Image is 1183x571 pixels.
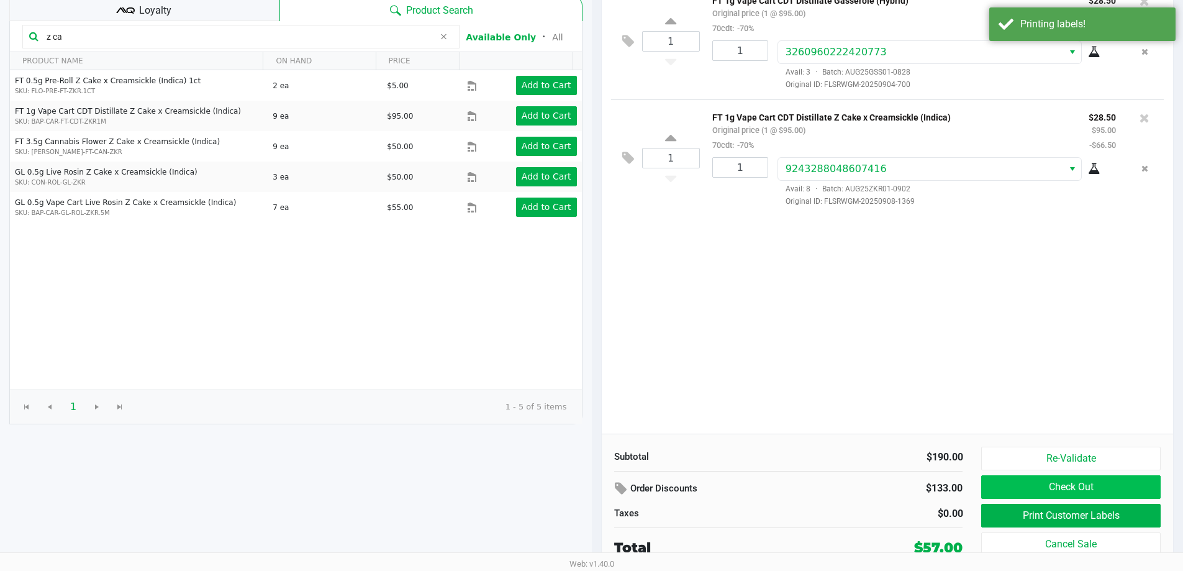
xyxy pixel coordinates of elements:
button: Select [1063,41,1081,63]
span: Avail: 3 Batch: AUG25GSS01-0828 [777,68,910,76]
p: SKU: BAP-CAR-GL-ROL-ZKR.5M [15,208,262,217]
td: FT 0.5g Pre-Roll Z Cake x Creamsickle (Indica) 1ct [10,70,267,101]
span: $50.00 [387,142,413,151]
span: · [810,185,822,193]
td: 3 ea [267,162,381,192]
input: Scan or Search Products to Begin [42,27,434,46]
span: Avail: 8 Batch: AUG25ZKR01-0902 [777,185,910,193]
td: GL 0.5g Live Rosin Z Cake x Creamsickle (Indica) [10,162,267,192]
p: SKU: FLO-PRE-FT-ZKR.1CT [15,86,262,96]
p: $28.50 [1089,109,1116,122]
span: Go to the last page [115,402,125,412]
span: Page 1 [61,395,85,419]
span: $95.00 [387,112,413,121]
div: $190.00 [798,450,963,465]
p: SKU: CON-ROL-GL-ZKR [15,178,262,187]
span: Go to the first page [22,402,32,412]
span: 9243288048607416 [786,163,887,175]
div: $0.00 [798,506,963,521]
kendo-pager-info: 1 - 5 of 5 items [142,401,567,413]
span: Go to the first page [15,395,39,419]
button: Select [1063,158,1081,180]
th: ON HAND [263,52,375,70]
button: Add to Cart [516,137,577,156]
button: Add to Cart [516,106,577,126]
span: 3260960222420773 [786,46,887,58]
app-button-loader: Add to Cart [522,80,571,90]
app-button-loader: Add to Cart [522,111,571,121]
span: -70% [734,24,754,33]
span: $50.00 [387,173,413,181]
button: Check Out [981,475,1160,499]
span: Web: v1.40.0 [569,559,614,569]
div: Order Discounts [614,478,841,500]
p: FT 1g Vape Cart CDT Distillate Z Cake x Creamsickle (Indica) [712,109,1070,122]
span: Loyalty [139,3,171,18]
div: Subtotal [614,450,779,464]
small: -$66.50 [1089,140,1116,150]
span: Product Search [406,3,473,18]
span: -70% [734,140,754,150]
button: Add to Cart [516,198,577,217]
p: SKU: [PERSON_NAME]-FT-CAN-ZKR [15,147,262,157]
span: Original ID: FLSRWGM-20250908-1369 [777,196,1116,207]
button: Cancel Sale [981,532,1160,556]
td: 2 ea [267,70,381,101]
span: Go to the last page [108,395,132,419]
span: ᛫ [536,31,552,43]
small: Original price (1 @ $95.00) [712,9,805,18]
div: Data table [10,52,582,390]
button: Add to Cart [516,76,577,95]
small: 70cdt: [712,140,754,150]
div: $133.00 [859,478,963,499]
span: Go to the next page [85,395,109,419]
td: FT 1g Vape Cart CDT Distillate Z Cake x Creamsickle (Indica) [10,101,267,131]
td: 7 ea [267,192,381,222]
span: Original ID: FLSRWGM-20250904-700 [777,79,1116,90]
button: All [552,31,563,44]
th: PRODUCT NAME [10,52,263,70]
td: FT 3.5g Cannabis Flower Z Cake x Creamsickle (Indica) [10,131,267,162]
span: Go to the previous page [45,402,55,412]
small: $95.00 [1092,126,1116,135]
div: Printing labels! [1020,17,1166,32]
small: 70cdt: [712,24,754,33]
div: Total [614,537,835,558]
button: Print Customer Labels [981,504,1160,528]
app-button-loader: Add to Cart [522,141,571,151]
button: Re-Validate [981,447,1160,470]
span: Go to the next page [92,402,102,412]
span: $55.00 [387,203,413,212]
button: Add to Cart [516,167,577,186]
span: · [810,68,822,76]
div: $57.00 [914,537,963,558]
td: GL 0.5g Vape Cart Live Rosin Z Cake x Creamsickle (Indica) [10,192,267,222]
small: Original price (1 @ $95.00) [712,126,805,135]
app-button-loader: Add to Cart [522,202,571,212]
span: $5.00 [387,81,408,90]
th: PRICE [376,52,460,70]
app-button-loader: Add to Cart [522,171,571,181]
span: Go to the previous page [38,395,61,419]
div: Taxes [614,506,779,521]
td: 9 ea [267,101,381,131]
td: 9 ea [267,131,381,162]
button: Remove the package from the orderLine [1136,157,1153,180]
p: SKU: BAP-CAR-FT-CDT-ZKR1M [15,117,262,126]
